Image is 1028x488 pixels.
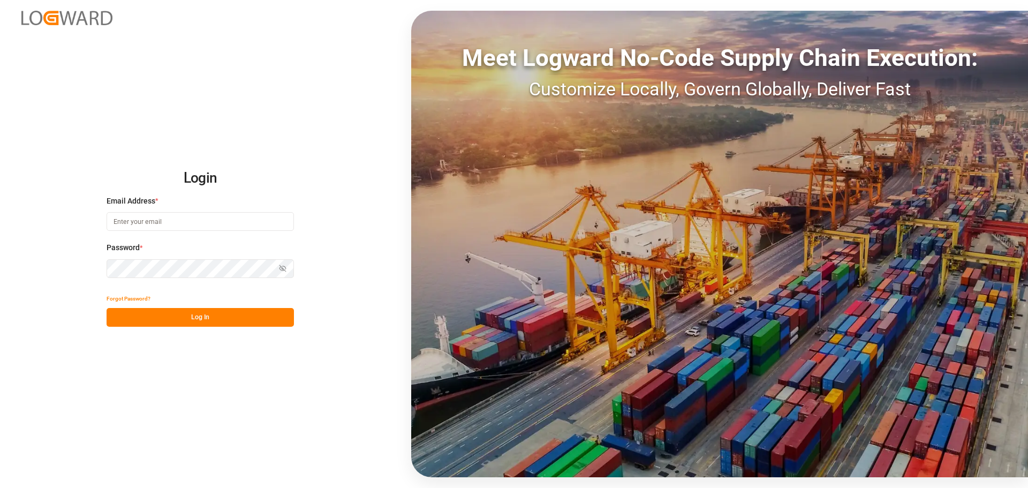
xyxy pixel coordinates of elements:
[21,11,112,25] img: Logward_new_orange.png
[107,212,294,231] input: Enter your email
[411,40,1028,76] div: Meet Logward No-Code Supply Chain Execution:
[107,242,140,253] span: Password
[107,308,294,327] button: Log In
[107,161,294,196] h2: Login
[107,196,155,207] span: Email Address
[107,289,150,308] button: Forgot Password?
[411,76,1028,103] div: Customize Locally, Govern Globally, Deliver Fast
